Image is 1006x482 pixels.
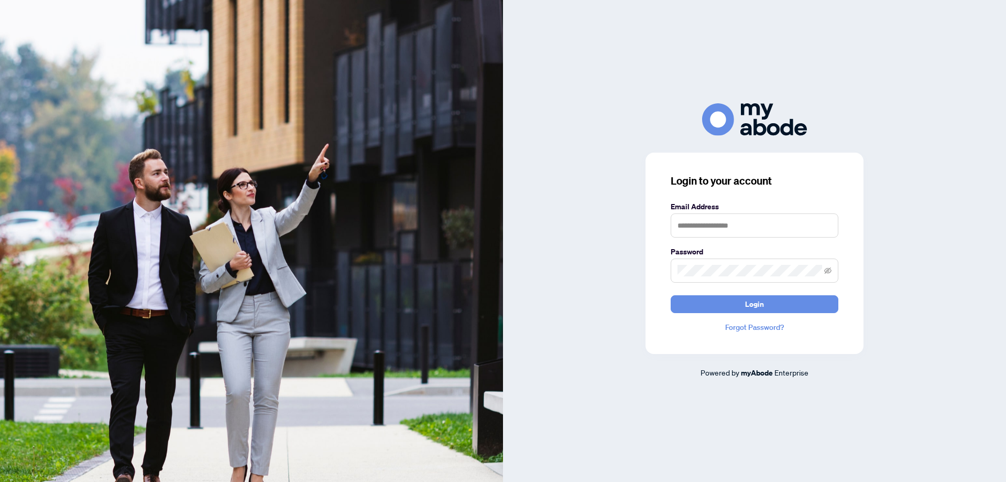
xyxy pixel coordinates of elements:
[671,246,838,258] label: Password
[824,267,832,274] span: eye-invisible
[671,201,838,212] label: Email Address
[702,103,807,135] img: ma-logo
[671,174,838,188] h3: Login to your account
[701,368,739,377] span: Powered by
[745,296,764,313] span: Login
[671,295,838,313] button: Login
[774,368,808,377] span: Enterprise
[671,322,838,333] a: Forgot Password?
[741,367,773,379] a: myAbode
